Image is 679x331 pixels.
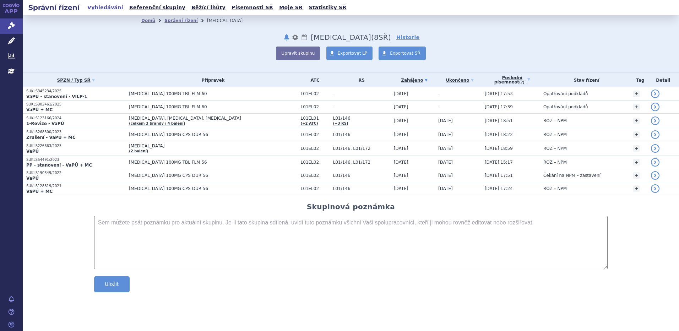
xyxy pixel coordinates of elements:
span: Exportovat SŘ [390,51,420,56]
li: Calquence [207,15,252,26]
th: Detail [647,73,679,87]
a: + [633,104,640,110]
span: [MEDICAL_DATA] 100MG CPS DUR 56 [129,132,297,137]
span: [MEDICAL_DATA] 100MG TBL FLM 60 [129,104,297,109]
a: (celkem 3 brandy / 4 balení) [129,121,185,125]
span: [DATE] 18:59 [485,146,513,151]
span: L01EL02 [301,132,330,137]
a: + [633,185,640,192]
th: Stav řízení [540,73,630,87]
a: detail [651,116,659,125]
span: [DATE] [438,160,453,165]
span: L01EL02 [301,186,330,191]
th: Přípravek [125,73,297,87]
span: [DATE] [394,91,408,96]
a: (+2 ATC) [301,121,318,125]
p: SUKLS302461/2025 [26,102,125,107]
a: Exportovat SŘ [379,47,426,60]
span: ( SŘ) [371,33,391,42]
span: L01EL02 [301,146,330,151]
span: [DATE] [394,118,408,123]
span: 8 [374,33,379,42]
a: Exportovat LP [326,47,373,60]
span: - [333,91,390,96]
span: [DATE] 18:22 [485,132,513,137]
a: Lhůty [301,33,308,42]
span: [DATE] [438,118,453,123]
a: Zahájeno [394,75,435,85]
span: Calquence [311,33,371,42]
a: + [633,118,640,124]
span: L01/146 [333,116,390,121]
a: detail [651,184,659,193]
h2: Skupinová poznámka [307,202,395,211]
a: detail [651,103,659,111]
span: [DATE] [394,173,408,178]
span: - [333,104,390,109]
span: [DATE] [394,146,408,151]
p: SUKLS268300/2023 [26,130,125,135]
span: L01EL01 [301,116,330,121]
span: Opatřování podkladů [543,104,588,109]
span: L01EL02 [301,160,330,165]
a: Referenční skupiny [127,3,188,12]
a: SPZN / Typ SŘ [26,75,125,85]
span: [DATE] [394,186,408,191]
a: Statistiky SŘ [306,3,348,12]
p: SUKLS345234/2025 [26,89,125,94]
h2: Správní řízení [23,2,85,12]
a: Písemnosti SŘ [229,3,275,12]
strong: VaPÚ [26,176,39,181]
strong: VaPÚ - stanovení - VILP-1 [26,94,87,99]
strong: PP - stanovení - VaPÚ + MC [26,163,92,168]
a: + [633,131,640,138]
a: (+3 RS) [333,121,348,125]
a: + [633,91,640,97]
span: L01/146 [333,186,390,191]
span: [DATE] 17:51 [485,173,513,178]
a: Ukončeno [438,75,481,85]
span: [DATE] [394,104,408,109]
span: [DATE] [438,132,453,137]
span: Čekání na NPM – zastavení [543,173,601,178]
span: L01/146, L01/172 [333,146,390,151]
span: [MEDICAL_DATA] 100MG TBL FLM 56 [129,160,297,165]
span: L01/146 [333,173,390,178]
span: [DATE] 17:24 [485,186,513,191]
span: [MEDICAL_DATA] 100MG CPS DUR 56 [129,173,297,178]
a: Domů [141,18,155,23]
span: Exportovat LP [338,51,368,56]
span: [DATE] [438,146,453,151]
a: Správní řízení [164,18,198,23]
span: - [438,91,440,96]
strong: VaPÚ + MC [26,107,53,112]
span: [DATE] [394,132,408,137]
span: L01EL02 [301,173,330,178]
span: L01EL02 [301,91,330,96]
strong: VaPÚ [26,149,39,154]
a: Moje SŘ [277,3,305,12]
p: SUKLS123166/2024 [26,116,125,121]
button: notifikace [283,33,290,42]
a: Vyhledávání [85,3,125,12]
strong: 1-Revize - VaPÚ [26,121,64,126]
a: detail [651,130,659,139]
button: Uložit [94,276,130,292]
strong: Zrušení - VaPÚ + MC [26,135,76,140]
p: SUKLS190349/2022 [26,170,125,175]
span: ROZ – NPM [543,186,567,191]
a: Poslednípísemnost(?) [485,73,540,87]
a: Historie [396,34,420,41]
span: - [438,104,440,109]
span: [MEDICAL_DATA] 100MG TBL FLM 60 [129,91,297,96]
a: detail [651,89,659,98]
a: Běžící lhůty [189,3,228,12]
a: detail [651,171,659,180]
a: (2 balení) [129,149,148,153]
strong: VaPÚ + MC [26,189,53,194]
th: ATC [297,73,330,87]
span: [DATE] [438,186,453,191]
span: [DATE] [394,160,408,165]
span: [MEDICAL_DATA], [MEDICAL_DATA], [MEDICAL_DATA] [129,116,297,121]
p: SUKLS54491/2023 [26,157,125,162]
